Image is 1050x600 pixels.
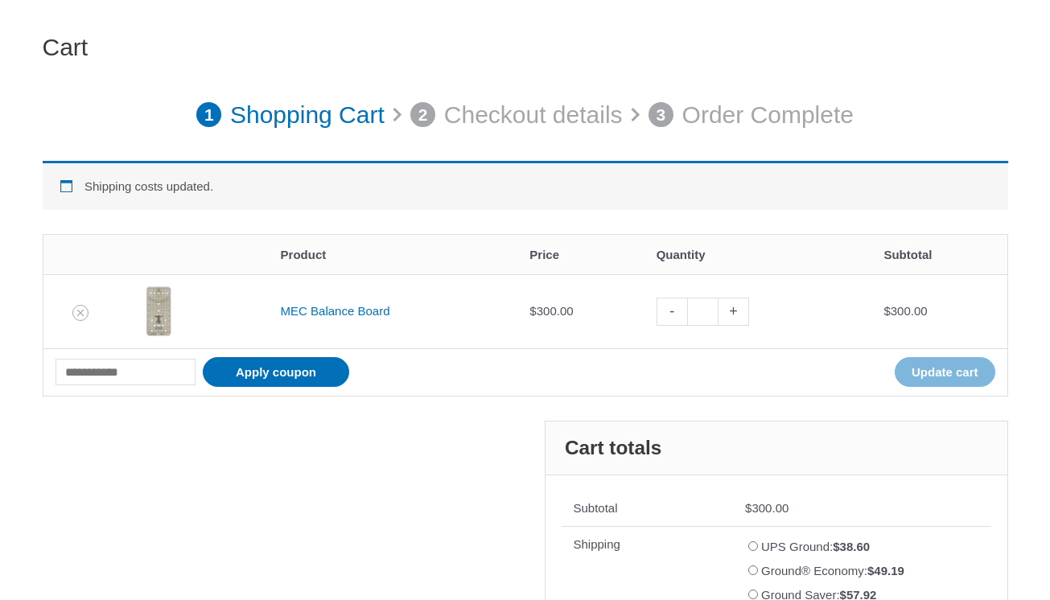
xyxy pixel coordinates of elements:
span: $ [745,501,751,515]
bdi: 300.00 [745,501,789,515]
div: Shipping costs updated. [43,161,1008,210]
span: $ [867,564,874,577]
th: Subtotal [871,235,1007,274]
bdi: 38.60 [833,540,870,553]
label: UPS Ground: [761,540,870,553]
bdi: 300.00 [883,304,927,318]
label: Ground® Economy: [761,564,904,577]
button: Update cart [895,357,995,387]
p: Shopping Cart [230,92,385,138]
span: $ [529,304,536,318]
a: - [657,298,687,326]
bdi: 49.19 [867,564,904,577]
input: Product quantity [687,298,719,326]
a: Remove MEC Balance Board from cart [72,305,89,321]
bdi: 300.00 [529,304,573,318]
span: 1 [196,102,222,128]
img: MEC Balance Board [130,283,187,339]
th: Subtotal [562,491,734,527]
a: + [719,298,749,326]
th: Product [269,235,518,274]
h1: Cart [43,33,1008,62]
a: 2 Checkout details [410,92,623,138]
span: $ [883,304,890,318]
span: $ [833,540,839,553]
th: Quantity [644,235,872,274]
p: Checkout details [444,92,623,138]
a: MEC Balance Board [281,304,390,318]
button: Apply coupon [203,357,349,387]
a: 1 Shopping Cart [196,92,385,138]
span: 2 [410,102,436,128]
th: Price [517,235,644,274]
h2: Cart totals [546,421,1007,475]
